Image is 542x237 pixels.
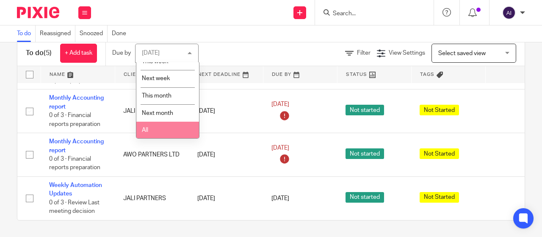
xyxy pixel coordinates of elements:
a: Monthly Accounting report [49,95,104,109]
td: [DATE] [189,133,263,177]
td: JALI PARTNERS [115,177,189,220]
img: svg%3E [502,6,516,20]
span: Tags [420,72,434,77]
span: All [142,127,148,133]
span: Not started [346,192,384,203]
a: Monthly Accounting report [49,139,104,153]
h1: To do [26,49,52,58]
span: Filter [357,50,371,56]
span: Not Started [420,148,459,159]
span: (5) [44,50,52,56]
span: Not started [346,105,384,115]
span: Next week [142,75,170,81]
td: AWO PARTNERS LTD [115,133,189,177]
span: [DATE] [271,145,289,151]
a: To do [17,25,36,42]
a: Done [112,25,130,42]
input: Search [332,10,408,18]
span: This month [142,93,171,99]
a: Snoozed [80,25,108,42]
span: 0 of 3 · Review Last meeting decision [49,200,100,215]
a: Weekly Automation Updates [49,182,102,197]
span: [DATE] [271,101,289,107]
span: Not Started [420,192,459,203]
td: [DATE] [189,89,263,133]
td: [DATE] [189,177,263,220]
span: [DATE] [271,195,289,201]
span: 0 of 3 · Financial reports preparation [49,112,100,127]
span: View Settings [389,50,425,56]
span: Select saved view [438,50,486,56]
span: Not Started [420,105,459,115]
img: Pixie [17,7,59,18]
a: Reassigned [40,25,75,42]
span: Next month [142,110,173,116]
a: + Add task [60,44,97,63]
span: This week [142,59,168,64]
td: JALI PARTNERS [115,89,189,133]
div: [DATE] [142,50,160,56]
p: Due by [112,49,131,57]
span: 0 of 3 · Financial reports preparation [49,156,100,171]
span: Not started [346,148,384,159]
